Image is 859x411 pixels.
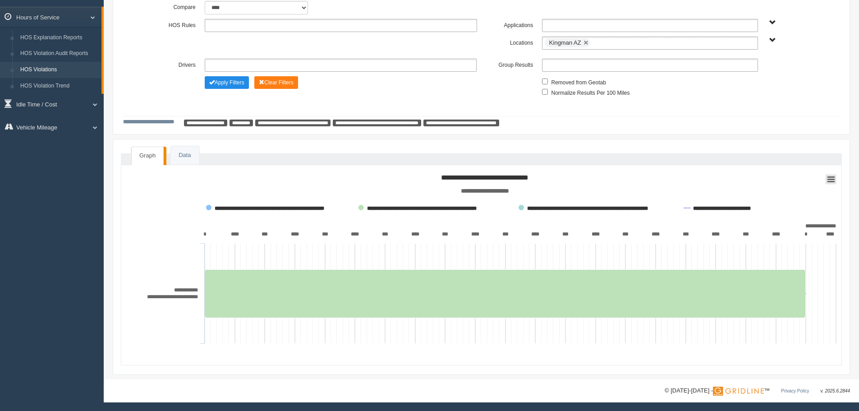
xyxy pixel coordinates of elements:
[713,387,764,396] img: Gridline
[781,388,809,393] a: Privacy Policy
[481,59,537,69] label: Group Results
[16,30,101,46] a: HOS Explanation Reports
[549,39,581,46] span: Kingman AZ
[665,386,850,396] div: © [DATE]-[DATE] - ™
[144,59,200,69] label: Drivers
[482,19,538,30] label: Applications
[170,146,199,165] a: Data
[482,37,538,47] label: Locations
[821,388,850,393] span: v. 2025.6.2844
[16,62,101,78] a: HOS Violations
[131,147,164,165] a: Graph
[551,76,606,87] label: Removed from Geotab
[205,76,249,89] button: Change Filter Options
[551,87,629,97] label: Normalize Results Per 100 Miles
[144,1,200,12] label: Compare
[16,78,101,94] a: HOS Violation Trend
[16,46,101,62] a: HOS Violation Audit Reports
[254,76,298,89] button: Change Filter Options
[144,19,200,30] label: HOS Rules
